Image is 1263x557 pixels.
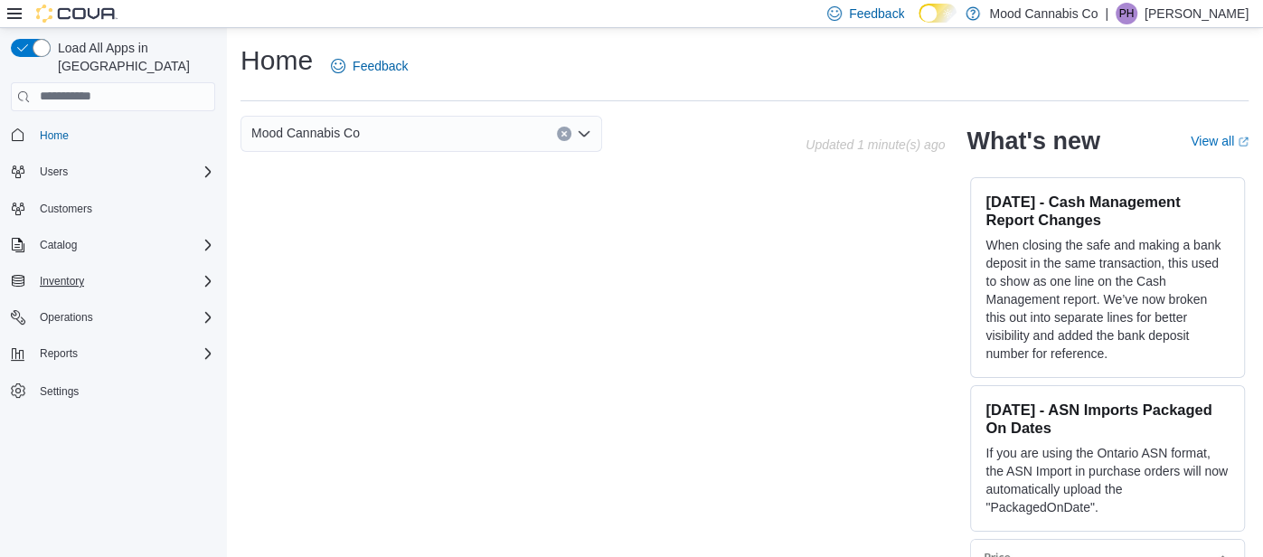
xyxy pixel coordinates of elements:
button: Home [4,122,222,148]
span: Home [33,124,215,146]
button: Operations [33,307,100,328]
a: Customers [33,198,99,220]
h2: What's new [966,127,1099,156]
span: Catalog [33,234,215,256]
button: Catalog [4,232,222,258]
span: Inventory [33,270,215,292]
h3: [DATE] - ASN Imports Packaged On Dates [985,401,1230,437]
p: Updated 1 minute(s) ago [806,137,945,152]
button: Users [4,159,222,184]
p: If you are using the Ontario ASN format, the ASN Import in purchase orders will now automatically... [985,444,1230,516]
p: | [1105,3,1108,24]
a: Settings [33,381,86,402]
span: Reports [40,346,78,361]
span: Inventory [40,274,84,288]
p: When closing the safe and making a bank deposit in the same transaction, this used to show as one... [985,236,1230,363]
button: Users [33,161,75,183]
input: Dark Mode [919,4,957,23]
nav: Complex example [11,115,215,451]
a: View allExternal link [1191,134,1249,148]
span: Load All Apps in [GEOGRAPHIC_DATA] [51,39,215,75]
button: Reports [4,341,222,366]
a: Feedback [324,48,415,84]
span: Feedback [849,5,904,23]
button: Customers [4,195,222,222]
span: Settings [33,379,215,401]
span: Home [40,128,69,143]
span: Operations [33,307,215,328]
div: Parker Hutton [1116,3,1137,24]
span: Users [33,161,215,183]
span: Settings [40,384,79,399]
button: Settings [4,377,222,403]
h3: [DATE] - Cash Management Report Changes [985,193,1230,229]
span: Customers [33,197,215,220]
span: Users [40,165,68,179]
span: Customers [40,202,92,216]
button: Inventory [33,270,91,292]
h1: Home [240,42,313,79]
svg: External link [1238,137,1249,147]
button: Clear input [557,127,571,141]
span: Catalog [40,238,77,252]
button: Inventory [4,269,222,294]
button: Catalog [33,234,84,256]
button: Operations [4,305,222,330]
p: [PERSON_NAME] [1145,3,1249,24]
span: PH [1119,3,1135,24]
img: Cova [36,5,118,23]
span: Mood Cannabis Co [251,122,360,144]
p: Mood Cannabis Co [989,3,1098,24]
span: Feedback [353,57,408,75]
span: Reports [33,343,215,364]
span: Operations [40,310,93,325]
a: Home [33,125,76,146]
button: Open list of options [577,127,591,141]
button: Reports [33,343,85,364]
